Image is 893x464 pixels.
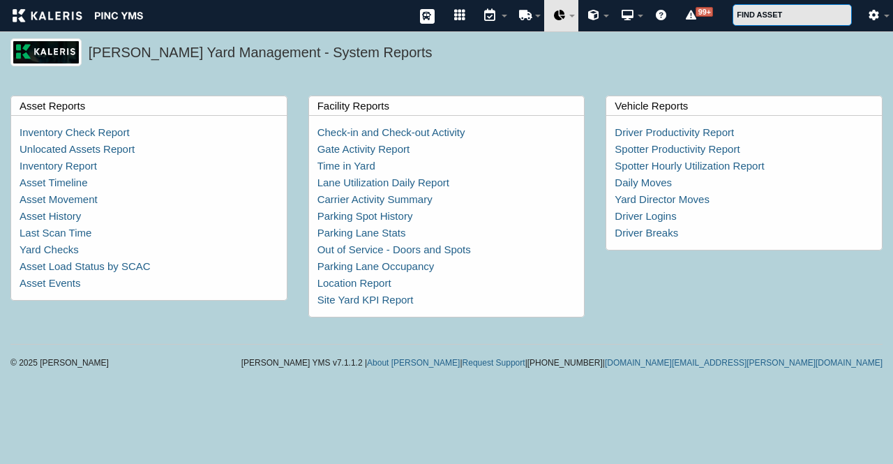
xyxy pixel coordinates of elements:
label: Asset Reports [20,96,287,115]
a: Parking Lane Occupancy [317,260,435,272]
div: [PERSON_NAME] YMS v7.1.1.2 | | | | [241,359,883,367]
a: Time in Yard [317,160,375,172]
a: Parking Lane Stats [317,227,406,239]
a: [DOMAIN_NAME][EMAIL_ADDRESS][PERSON_NAME][DOMAIN_NAME] [605,358,883,368]
label: Vehicle Reports [615,96,882,115]
span: 99+ [696,7,713,17]
h5: [PERSON_NAME] Yard Management - System Reports [89,43,876,66]
a: Location Report [317,277,391,289]
img: kaleris_pinc-9d9452ea2abe8761a8e09321c3823821456f7e8afc7303df8a03059e807e3f55.png [13,9,143,22]
img: logo_pnc-prd.png [10,38,82,66]
a: Request Support [463,358,525,368]
a: Spotter Productivity Report [615,143,740,155]
a: Yard Checks [20,244,79,255]
a: Last Scan Time [20,227,91,239]
a: Asset History [20,210,81,222]
a: Lane Utilization Daily Report [317,177,449,188]
a: Parking Spot History [317,210,413,222]
input: FIND ASSET [733,4,852,26]
label: Facility Reports [317,96,585,115]
a: Asset Movement [20,193,98,205]
a: Out of Service - Doors and Spots [317,244,471,255]
a: Driver Productivity Report [615,126,734,138]
a: Asset Events [20,277,81,289]
a: Asset Load Status by SCAC [20,260,151,272]
a: Inventory Report [20,160,97,172]
a: Carrier Activity Summary [317,193,433,205]
a: Spotter Hourly Utilization Report [615,160,764,172]
a: Yard Director Moves [615,193,710,205]
a: Site Yard KPI Report [317,294,414,306]
a: Driver Breaks [615,227,678,239]
div: © 2025 [PERSON_NAME] [10,359,229,367]
a: Daily Moves [615,177,672,188]
a: Driver Logins [615,210,676,222]
a: Unlocated Assets Report [20,143,135,155]
span: [PHONE_NUMBER] [527,358,603,368]
a: About [PERSON_NAME] [367,358,460,368]
a: Asset Timeline [20,177,88,188]
a: Check-in and Check-out Activity [317,126,465,138]
a: Gate Activity Report [317,143,410,155]
a: Inventory Check Report [20,126,130,138]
